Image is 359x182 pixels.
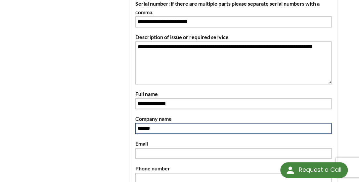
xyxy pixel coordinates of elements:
div: Request a Call [280,162,348,178]
label: Full name [135,90,332,98]
div: Request a Call [298,162,341,177]
label: Email [135,139,332,148]
label: Phone number [135,164,332,173]
label: Description of issue or required service [135,33,332,41]
label: Company name [135,114,332,123]
img: round button [285,165,295,175]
